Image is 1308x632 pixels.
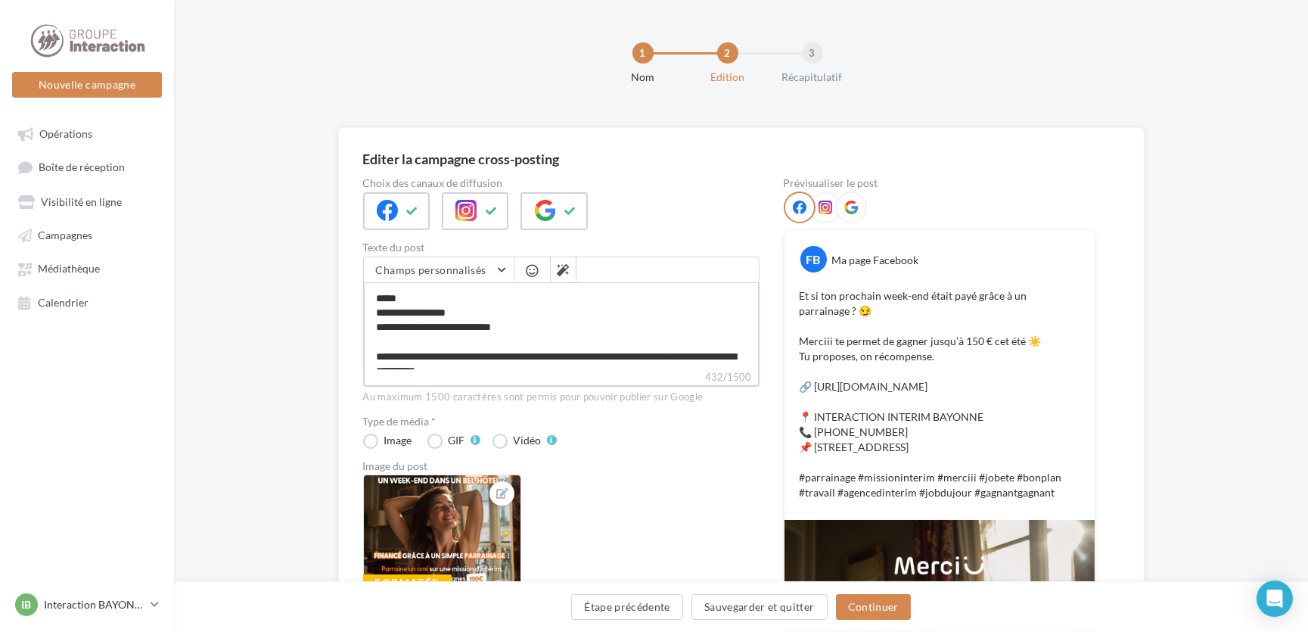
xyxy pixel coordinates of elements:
div: Edition [679,70,776,85]
button: Continuer [836,594,911,620]
a: IB Interaction BAYONNE [12,590,162,619]
span: Opérations [39,127,92,140]
button: Étape précédente [571,594,683,620]
span: IB [22,597,32,612]
div: Image du post [363,461,760,472]
a: Calendrier [9,288,165,316]
label: Texte du post [363,242,760,253]
div: Récapitulatif [764,70,861,85]
button: Sauvegarder et quitter [691,594,828,620]
div: Editer la campagne cross-posting [363,152,560,166]
span: Campagnes [38,229,92,241]
div: Image [384,435,412,446]
div: Nom [595,70,691,85]
div: Ma page Facebook [832,253,919,268]
div: 1 [632,42,654,64]
span: Calendrier [38,296,89,309]
div: FB [800,246,827,272]
button: Nouvelle campagne [12,72,162,98]
label: 432/1500 [363,369,760,387]
div: 3 [802,42,823,64]
a: Campagnes [9,221,165,248]
a: Opérations [9,120,165,147]
a: Médiathèque [9,254,165,282]
button: Champs personnalisés [364,257,514,283]
div: Formatée [363,574,452,591]
span: Champs personnalisés [376,263,486,276]
label: Type de média * [363,416,760,427]
label: Choix des canaux de diffusion [363,178,760,188]
span: Visibilité en ligne [41,195,122,208]
div: Vidéo [514,435,542,446]
a: Boîte de réception [9,153,165,181]
span: Boîte de réception [39,161,125,174]
p: Interaction BAYONNE [44,597,144,612]
a: Visibilité en ligne [9,188,165,215]
div: 2 [717,42,738,64]
div: Au maximum 1500 caractères sont permis pour pouvoir publier sur Google [363,391,760,404]
div: Open Intercom Messenger [1257,581,1293,617]
div: Prévisualiser le post [784,178,1095,188]
span: Médiathèque [38,263,100,276]
div: GIF [449,435,465,446]
p: Et si ton prochain week-end était payé grâce à un parrainage ? 😏 Merciii te permet de gagner jusq... [800,288,1080,500]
